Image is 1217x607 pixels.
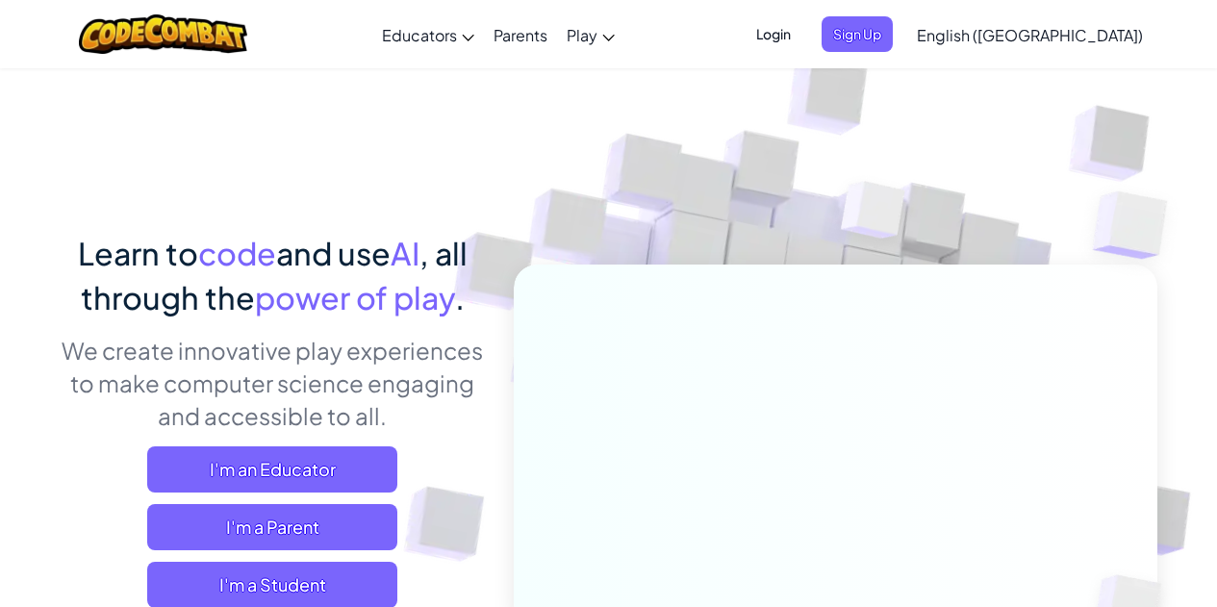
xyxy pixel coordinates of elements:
[198,234,276,272] span: code
[557,9,624,61] a: Play
[484,9,557,61] a: Parents
[147,446,397,493] a: I'm an Educator
[917,25,1143,45] span: English ([GEOGRAPHIC_DATA])
[822,16,893,52] button: Sign Up
[372,9,484,61] a: Educators
[391,234,419,272] span: AI
[147,504,397,550] a: I'm a Parent
[276,234,391,272] span: and use
[255,278,455,316] span: power of play
[79,14,247,54] img: CodeCombat logo
[455,278,465,316] span: .
[382,25,457,45] span: Educators
[78,234,198,272] span: Learn to
[567,25,597,45] span: Play
[804,143,943,287] img: Overlap cubes
[61,334,485,432] p: We create innovative play experiences to make computer science engaging and accessible to all.
[745,16,802,52] button: Login
[907,9,1153,61] a: English ([GEOGRAPHIC_DATA])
